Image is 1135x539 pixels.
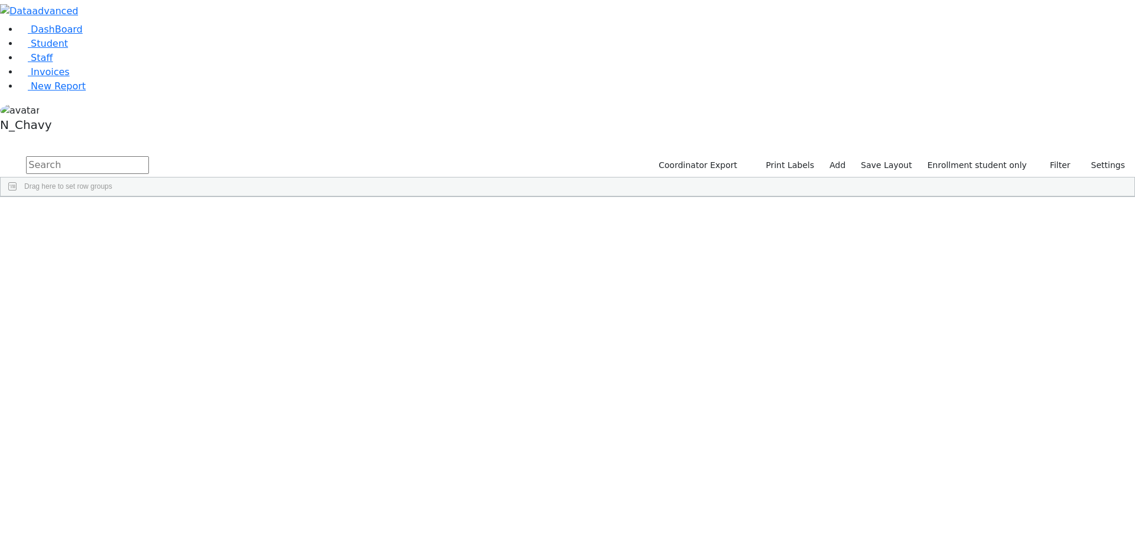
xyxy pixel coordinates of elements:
[19,24,83,35] a: DashBoard
[752,156,819,175] button: Print Labels
[31,52,53,63] span: Staff
[24,182,112,191] span: Drag here to set row groups
[19,52,53,63] a: Staff
[19,66,70,78] a: Invoices
[1035,156,1076,175] button: Filter
[26,156,149,174] input: Search
[651,156,742,175] button: Coordinator Export
[31,66,70,78] span: Invoices
[31,80,86,92] span: New Report
[855,156,917,175] button: Save Layout
[824,156,851,175] a: Add
[31,38,68,49] span: Student
[922,156,1032,175] label: Enrollment student only
[31,24,83,35] span: DashBoard
[19,38,68,49] a: Student
[1076,156,1130,175] button: Settings
[19,80,86,92] a: New Report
